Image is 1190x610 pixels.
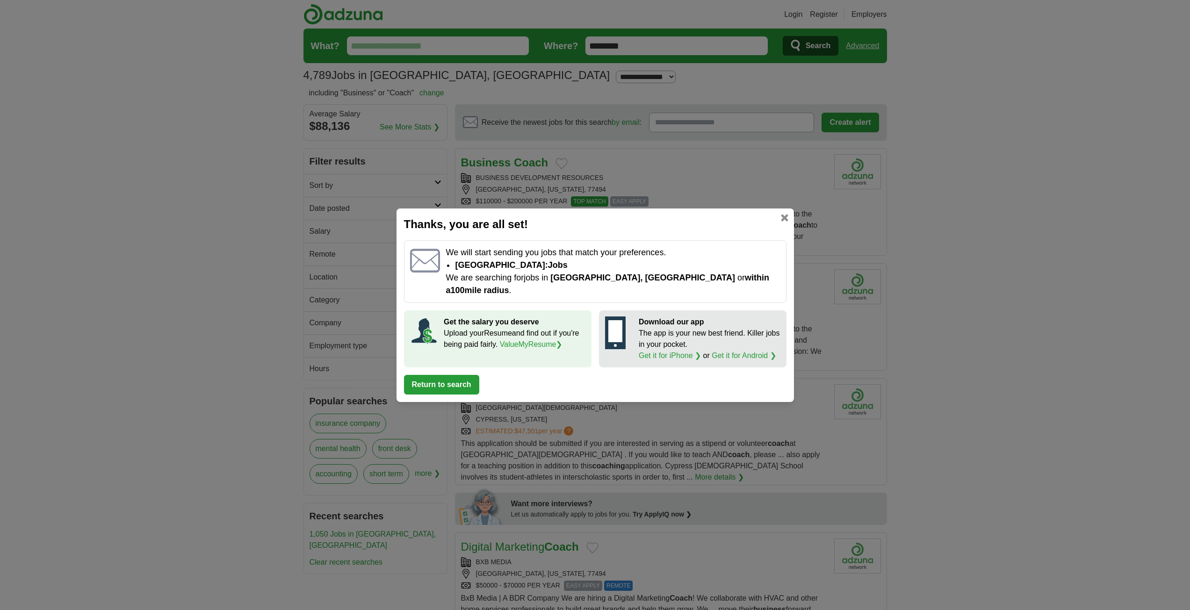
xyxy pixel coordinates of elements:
button: Return to search [404,375,479,395]
li: [GEOGRAPHIC_DATA]: jobs [455,259,780,272]
a: Get it for Android ❯ [712,352,776,359]
p: Download our app [639,316,780,328]
p: We are searching for jobs in or . [446,272,780,297]
span: within a 100 mile radius [446,273,769,295]
a: Get it for iPhone ❯ [639,352,701,359]
h2: Thanks, you are all set! [404,216,786,233]
p: The app is your new best friend. Killer jobs in your pocket. or [639,328,780,361]
p: Get the salary you deserve [444,316,585,328]
p: Upload your Resume and find out if you're being paid fairly. [444,328,585,350]
p: We will start sending you jobs that match your preferences. [446,246,780,259]
a: ValueMyResume❯ [500,340,563,348]
span: [GEOGRAPHIC_DATA], [GEOGRAPHIC_DATA] [550,273,735,282]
